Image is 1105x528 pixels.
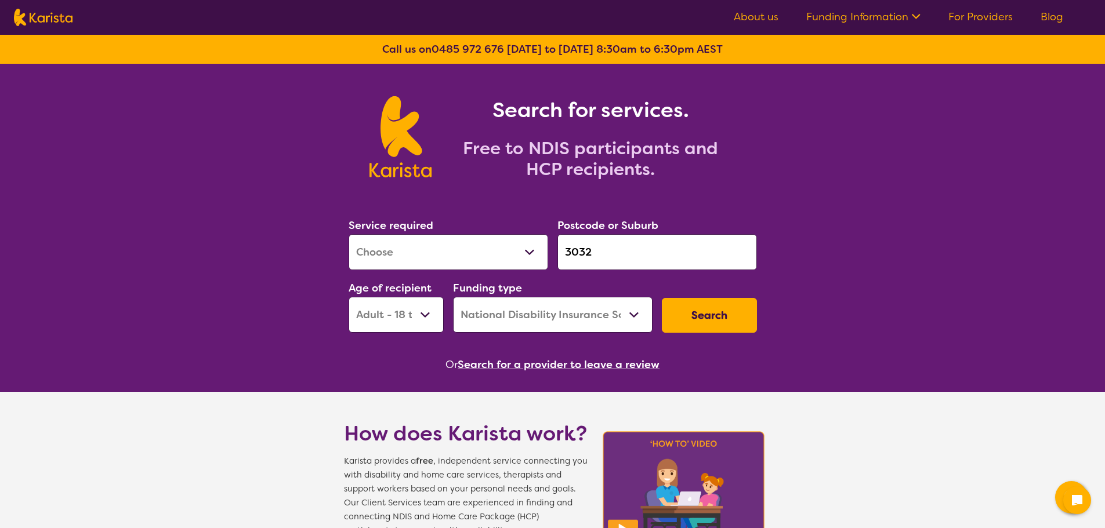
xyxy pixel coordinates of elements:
img: Karista logo [369,96,432,177]
b: Call us on [DATE] to [DATE] 8:30am to 6:30pm AEST [382,42,723,56]
button: Channel Menu [1055,481,1088,514]
label: Postcode or Suburb [557,219,658,232]
h1: Search for services. [445,96,736,124]
label: Service required [349,219,433,232]
img: Karista logo [14,9,73,26]
b: free [416,456,433,467]
h1: How does Karista work? [344,420,588,447]
span: Or [445,356,458,373]
a: Funding Information [806,10,921,24]
label: Funding type [453,281,522,295]
h2: Free to NDIS participants and HCP recipients. [445,138,736,180]
input: Type [557,234,757,270]
a: 0485 972 676 [432,42,504,56]
a: About us [734,10,778,24]
button: Search for a provider to leave a review [458,356,660,373]
a: Blog [1041,10,1063,24]
button: Search [662,298,757,333]
label: Age of recipient [349,281,432,295]
a: For Providers [948,10,1013,24]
